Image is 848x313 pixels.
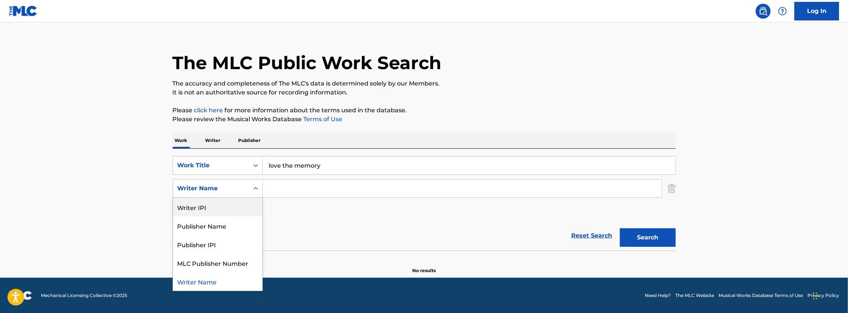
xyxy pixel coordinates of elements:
p: Publisher [236,133,263,148]
img: MLC Logo [9,6,38,16]
iframe: Chat Widget [811,277,848,313]
p: Work [173,133,190,148]
button: Search [620,228,676,247]
p: No results [412,258,436,274]
form: Search Form [173,156,676,251]
p: The accuracy and completeness of The MLC's data is determined solely by our Members. [173,79,676,88]
span: Mechanical Licensing Collective © 2025 [41,292,127,299]
div: Writer Name [173,272,262,291]
p: Please for more information about the terms used in the database. [173,106,676,115]
a: Log In [794,2,839,20]
a: The MLC Website [675,292,714,299]
a: Public Search [756,4,771,19]
div: Publisher IPI [173,235,262,254]
p: Writer [203,133,223,148]
img: search [759,7,768,16]
a: Privacy Policy [807,292,839,299]
div: MLC Publisher Number [173,254,262,272]
img: logo [9,291,32,300]
div: Writer IPI [173,198,262,216]
p: Please review the Musical Works Database [173,115,676,124]
a: Musical Works Database Terms of Use [719,292,803,299]
div: Publisher Name [173,216,262,235]
div: Drag [813,285,817,307]
img: Delete Criterion [668,179,676,198]
a: Terms of Use [302,116,343,123]
div: Work Title [177,161,244,170]
img: help [778,7,787,16]
div: Writer Name [177,184,244,193]
div: Help [775,4,790,19]
a: Reset Search [568,228,616,244]
p: It is not an authoritative source for recording information. [173,88,676,97]
h1: The MLC Public Work Search [173,52,442,74]
a: Need Help? [645,292,671,299]
a: click here [194,107,223,114]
